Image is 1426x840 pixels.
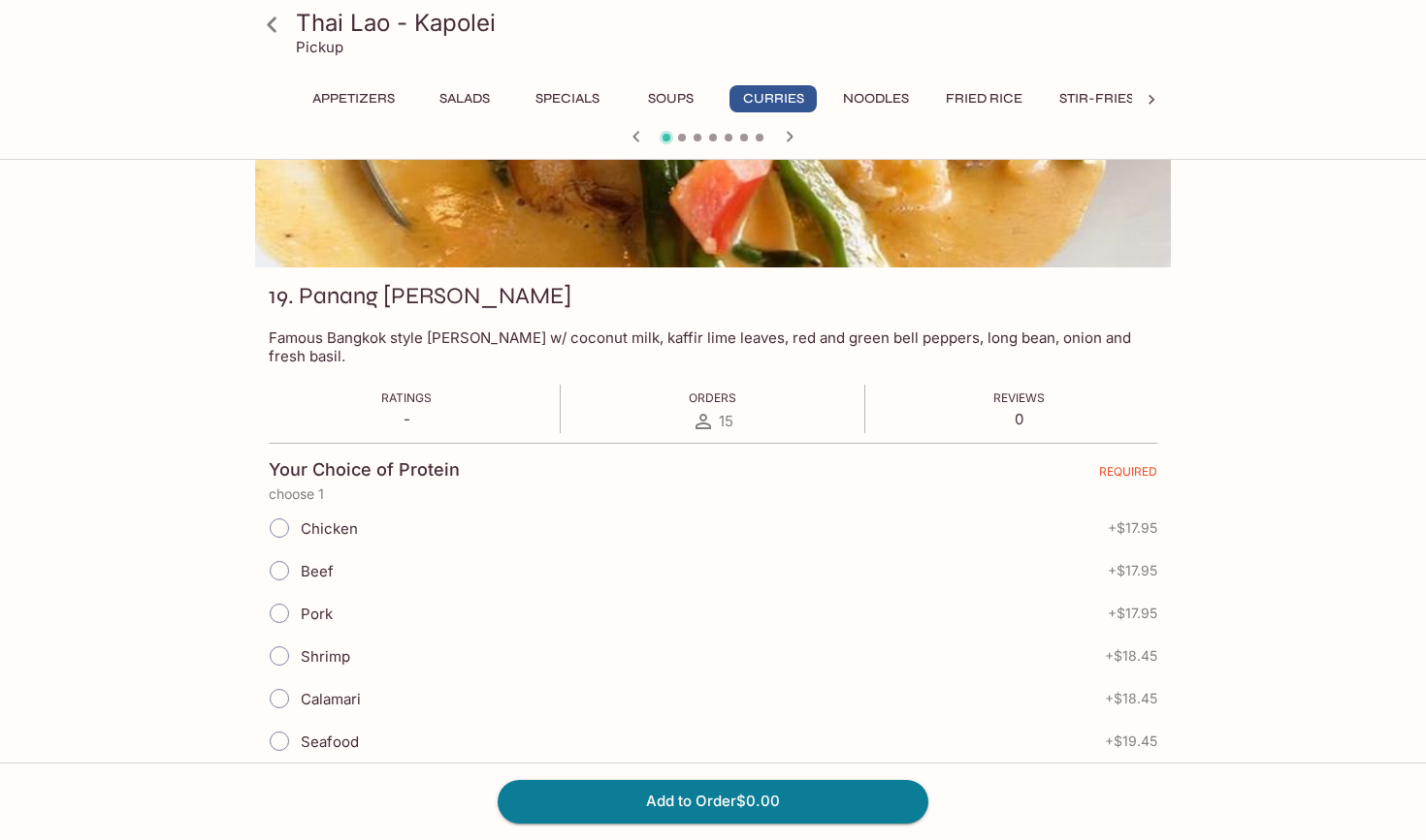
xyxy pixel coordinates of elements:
[935,85,1033,112] button: Fried Rice
[296,38,343,56] p: Pickup
[269,459,460,481] h4: Your Choice of Protein
[1108,520,1157,536] span: + $17.95
[1105,691,1157,706] span: + $18.45
[1049,85,1145,112] button: Stir-Fries
[729,85,817,112] button: Curries
[627,85,714,112] button: Soups
[301,690,361,708] span: Calamari
[993,390,1045,405] span: Reviews
[1105,648,1157,664] span: + $18.45
[381,390,432,405] span: Ratings
[269,328,1157,365] p: Famous Bangkok style [PERSON_NAME] w/ coconut milk, kaffir lime leaves, red and green bell pepper...
[301,605,333,623] span: Pork
[1108,606,1157,621] span: + $17.95
[269,486,1157,502] p: choose 1
[1108,563,1157,578] span: + $17.95
[255,11,1171,267] div: 19. Panang Curry
[301,732,359,751] span: Seafood
[296,8,1163,38] h3: Thai Lao - Kapolei
[301,647,350,666] span: Shrimp
[302,85,405,112] button: Appetizers
[689,390,736,405] span: Orders
[719,412,733,430] span: 15
[301,519,358,538] span: Chicken
[301,562,334,580] span: Beef
[993,410,1045,428] p: 0
[421,85,508,112] button: Salads
[524,85,611,112] button: Specials
[269,281,571,311] h3: 19. Panang [PERSON_NAME]
[1099,464,1157,486] span: REQUIRED
[1105,733,1157,749] span: + $19.45
[498,780,928,823] button: Add to Order$0.00
[381,410,432,428] p: -
[832,85,920,112] button: Noodles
